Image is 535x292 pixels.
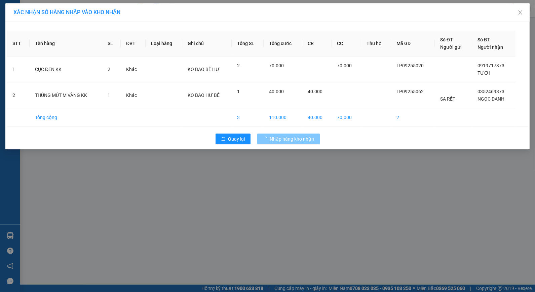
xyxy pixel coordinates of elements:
span: NGỌC DANH [477,96,504,102]
span: VP Cầu Ngang - [14,13,51,20]
span: GIAO: [3,37,16,44]
span: rollback [221,137,226,142]
th: Tổng SL [232,31,264,57]
th: CR [302,31,332,57]
span: 1 [108,93,110,98]
td: 3 [232,108,264,127]
span: TP09255062 [396,89,424,94]
strong: BIÊN NHẬN GỬI HÀNG [23,4,78,10]
span: SA RẾT [440,96,455,102]
span: Cước rồi: [2,46,28,54]
th: Thu hộ [361,31,391,57]
th: Tổng cước [264,31,302,57]
span: KO BAO BỂ HƯ [188,67,220,72]
span: loading [263,137,270,141]
td: 70.000 [332,108,361,127]
span: 70.000 [269,63,284,68]
span: 2 [108,67,110,72]
span: 1 [237,89,240,94]
td: 110.000 [264,108,302,127]
p: GỬI: [3,13,98,20]
td: THÙNG MÚT M VÀNG KK [30,82,102,108]
th: Mã GD [391,31,435,57]
span: 70.000 [337,63,352,68]
span: Nhập hàng kho nhận [270,135,314,143]
span: 2 [237,63,240,68]
td: 2 [391,108,435,127]
span: 0919717373 [477,63,504,68]
th: Ghi chú [182,31,231,57]
button: Nhập hàng kho nhận [257,134,320,144]
button: Close [511,3,530,22]
span: Người gửi [440,44,462,50]
span: 40.000 [308,89,322,94]
th: ĐVT [121,31,146,57]
span: 35.000 [30,46,50,54]
span: Quay lại [228,135,245,143]
span: VP Cầu Kè [19,23,44,29]
th: SL [102,31,121,57]
td: 1 [7,57,30,82]
th: CC [332,31,361,57]
th: Loại hàng [146,31,183,57]
span: Số ĐT [440,37,453,42]
td: Tổng cộng [30,108,102,127]
p: NHẬN: [3,23,98,29]
span: XÁC NHẬN SỐ HÀNG NHẬP VÀO KHO NHẬN [13,9,120,15]
span: 0352469373 [477,89,504,94]
span: KO BAO HƯ BỂ [188,93,220,98]
th: STT [7,31,30,57]
button: rollbackQuay lại [216,134,251,144]
span: Người nhận [477,44,503,50]
td: 40.000 [302,108,332,127]
span: close [518,10,523,15]
th: Tên hàng [30,31,102,57]
span: TP09255020 [396,63,424,68]
span: Số ĐT [477,37,490,42]
td: Khác [121,82,146,108]
td: CỤC ĐEN KK [30,57,102,82]
span: [PERSON_NAME] [36,30,77,36]
td: Khác [121,57,146,82]
span: TƯƠI [477,70,490,76]
span: 0977249299 - [3,30,77,36]
span: 40.000 [269,89,284,94]
td: 2 [7,82,30,108]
